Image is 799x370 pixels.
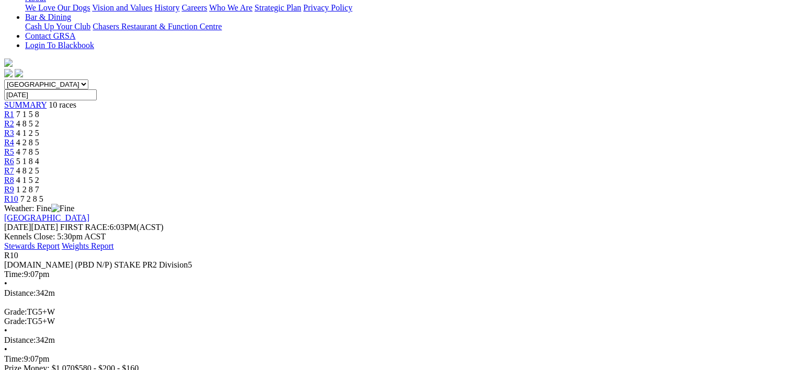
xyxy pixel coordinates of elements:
span: 4 7 8 5 [16,147,39,156]
span: 4 8 2 5 [16,166,39,175]
a: [GEOGRAPHIC_DATA] [4,213,89,222]
img: twitter.svg [15,69,23,77]
a: R6 [4,157,14,166]
span: Time: [4,270,24,279]
a: R3 [4,129,14,137]
span: R10 [4,251,18,260]
a: Cash Up Your Club [25,22,90,31]
a: R8 [4,176,14,184]
div: TG5+W [4,307,787,317]
span: 4 1 5 2 [16,176,39,184]
input: Select date [4,89,97,100]
span: • [4,326,7,335]
span: Grade: [4,307,27,316]
a: R9 [4,185,14,194]
span: Grade: [4,317,27,326]
a: History [154,3,179,12]
a: R5 [4,147,14,156]
a: R4 [4,138,14,147]
a: Login To Blackbook [25,41,94,50]
div: 9:07pm [4,270,787,279]
div: Bar & Dining [25,22,787,31]
a: R2 [4,119,14,128]
img: facebook.svg [4,69,13,77]
span: 4 1 2 5 [16,129,39,137]
div: Kennels Close: 5:30pm ACST [4,232,787,241]
div: 342m [4,336,787,345]
div: 9:07pm [4,354,787,364]
div: 342m [4,288,787,298]
a: Contact GRSA [25,31,75,40]
a: Privacy Policy [303,3,352,12]
div: [DOMAIN_NAME] (PBD N/P) STAKE PR2 Division5 [4,260,787,270]
span: 5 1 8 4 [16,157,39,166]
span: Time: [4,354,24,363]
span: • [4,345,7,354]
a: R7 [4,166,14,175]
span: FIRST RACE: [60,223,109,232]
a: Chasers Restaurant & Function Centre [93,22,222,31]
a: R1 [4,110,14,119]
img: Fine [51,204,74,213]
div: About [25,3,787,13]
span: 7 2 8 5 [20,194,43,203]
a: Vision and Values [92,3,152,12]
span: 4 2 8 5 [16,138,39,147]
a: Weights Report [62,241,114,250]
span: 6:03PM(ACST) [60,223,164,232]
span: Distance: [4,288,36,297]
img: logo-grsa-white.png [4,59,13,67]
span: • [4,279,7,288]
span: [DATE] [4,223,31,232]
a: Bar & Dining [25,13,71,21]
a: Who We Are [209,3,253,12]
a: We Love Our Dogs [25,3,90,12]
a: R10 [4,194,18,203]
span: [DATE] [4,223,58,232]
a: Stewards Report [4,241,60,250]
span: 7 1 5 8 [16,110,39,119]
a: SUMMARY [4,100,47,109]
span: Weather: Fine [4,204,74,213]
a: Careers [181,3,207,12]
span: Distance: [4,336,36,344]
span: 10 races [49,100,76,109]
a: Strategic Plan [255,3,301,12]
span: 4 8 5 2 [16,119,39,128]
div: TG5+W [4,317,787,326]
span: 1 2 8 7 [16,185,39,194]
